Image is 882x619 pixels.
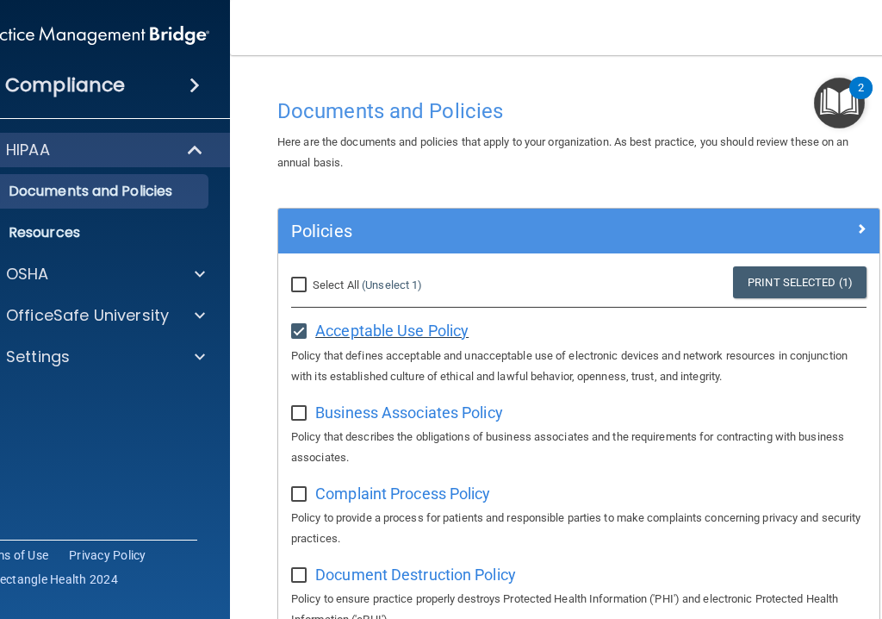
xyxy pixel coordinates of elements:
span: Complaint Process Policy [315,485,490,503]
p: OfficeSafe University [6,305,169,326]
a: (Unselect 1) [362,278,422,291]
span: Acceptable Use Policy [315,322,469,340]
span: Document Destruction Policy [315,566,516,584]
h4: Compliance [5,73,125,97]
input: Select All (Unselect 1) [291,278,311,292]
a: Privacy Policy [69,547,146,564]
p: OSHA [6,264,49,284]
a: Print Selected (1) [733,266,866,298]
span: Select All [313,278,359,291]
p: Policy to provide a process for patients and responsible parties to make complaints concerning pr... [291,508,866,549]
p: Policy that describes the obligations of business associates and the requirements for contracting... [291,427,866,468]
h5: Policies [291,222,717,241]
h4: Documents and Policies [277,100,880,122]
p: HIPAA [6,140,50,160]
span: Here are the documents and policies that apply to your organization. As best practice, you should... [277,135,849,169]
p: Policy that defines acceptable and unacceptable use of electronic devices and network resources i... [291,346,866,387]
p: Settings [6,347,70,367]
div: 2 [858,88,864,110]
a: Policies [291,217,866,245]
span: Business Associates Policy [315,403,503,422]
button: Open Resource Center, 2 new notifications [814,78,865,128]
